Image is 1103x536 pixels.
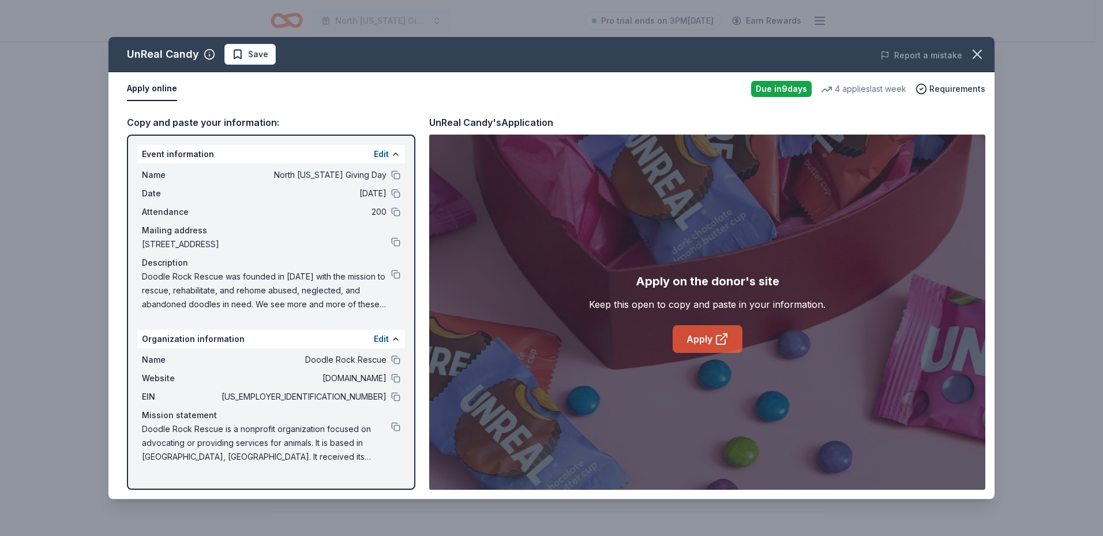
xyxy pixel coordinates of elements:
[142,205,219,219] span: Attendance
[589,297,826,311] div: Keep this open to copy and paste in your information.
[636,272,779,291] div: Apply on the donor's site
[219,371,387,385] span: [DOMAIN_NAME]
[219,205,387,219] span: 200
[142,187,219,200] span: Date
[374,332,389,346] button: Edit
[142,224,400,237] div: Mailing address
[821,82,906,96] div: 4 applies last week
[142,353,219,367] span: Name
[127,77,177,101] button: Apply online
[880,49,962,62] button: Report a mistake
[142,237,391,251] span: [STREET_ADDRESS]
[219,187,387,200] span: [DATE]
[142,168,219,182] span: Name
[929,82,985,96] span: Requirements
[224,44,276,65] button: Save
[142,371,219,385] span: Website
[916,82,985,96] button: Requirements
[142,408,400,422] div: Mission statement
[137,145,405,163] div: Event information
[219,390,387,404] span: [US_EMPLOYER_IDENTIFICATION_NUMBER]
[142,270,391,311] span: Doodle Rock Rescue was founded in [DATE] with the mission to rescue, rehabilitate, and rehome abu...
[142,390,219,404] span: EIN
[219,168,387,182] span: North [US_STATE] Giving Day
[127,115,415,130] div: Copy and paste your information:
[142,422,391,464] span: Doodle Rock Rescue is a nonprofit organization focused on advocating or providing services for an...
[374,147,389,161] button: Edit
[751,81,812,97] div: Due in 9 days
[429,115,553,130] div: UnReal Candy's Application
[219,353,387,367] span: Doodle Rock Rescue
[248,47,268,61] span: Save
[137,330,405,348] div: Organization information
[673,325,742,353] a: Apply
[142,256,400,270] div: Description
[127,45,199,64] div: UnReal Candy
